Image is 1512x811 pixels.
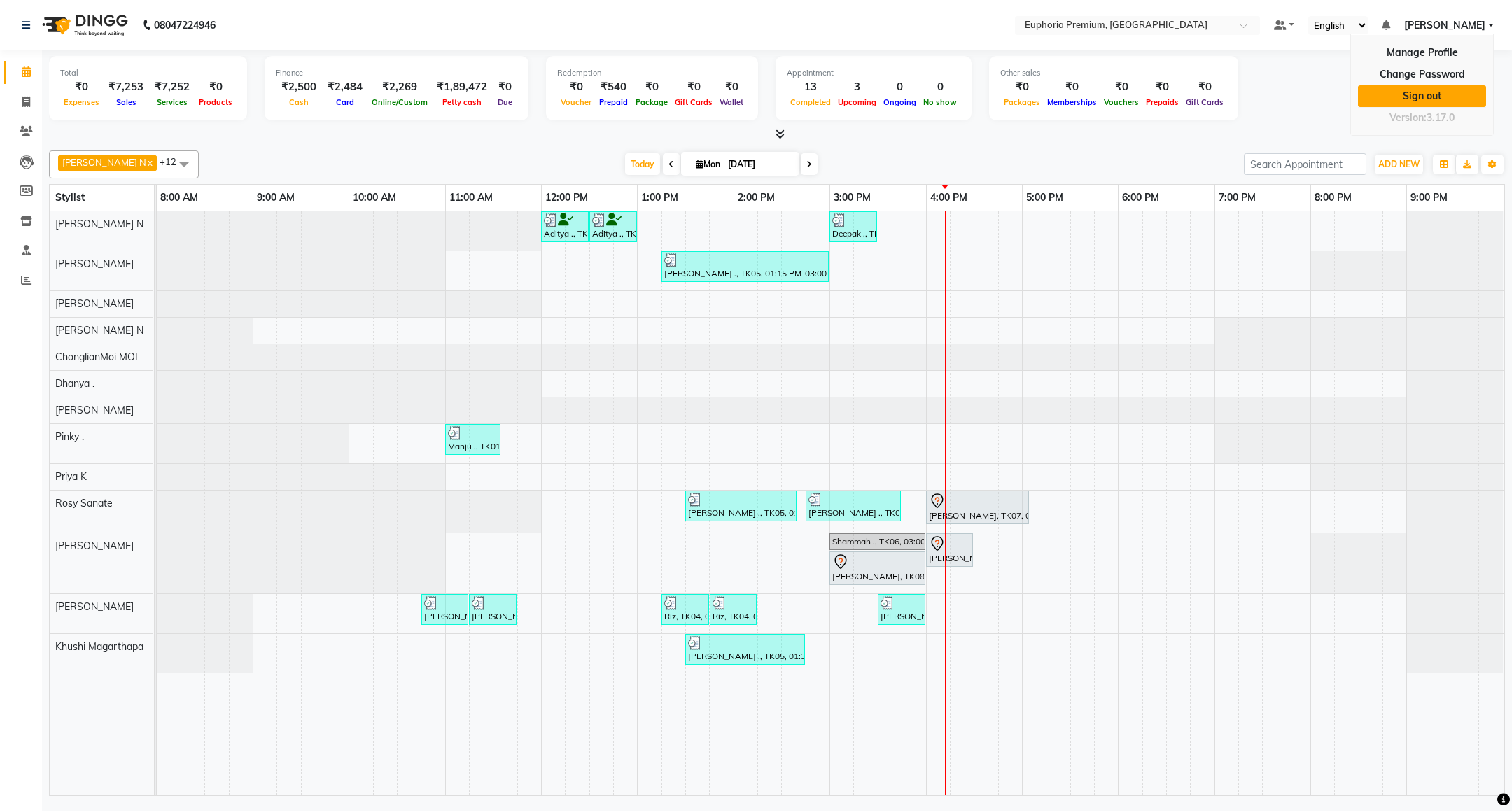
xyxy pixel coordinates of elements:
a: 9:00 AM [253,188,298,208]
span: Packages [1000,97,1044,107]
div: Shammah ., TK06, 03:00 PM-04:00 PM, EP-Color My Root KP [831,535,924,548]
div: [PERSON_NAME] ., TK05, 01:15 PM-03:00 PM, EP-Head Massage (30 Mins) w/o Hairwash [663,253,827,280]
div: ₹0 [195,79,236,95]
div: ₹7,252 [149,79,195,95]
a: 7:00 PM [1215,188,1259,208]
div: ₹0 [1142,79,1182,95]
span: Package [632,97,671,107]
b: 08047224946 [154,6,216,45]
div: ₹0 [1044,79,1100,95]
a: 2:00 PM [734,188,778,208]
div: Other sales [1000,67,1227,79]
div: ₹0 [632,79,671,95]
div: ₹0 [1100,79,1142,95]
div: ₹0 [716,79,747,95]
a: Manage Profile [1358,42,1486,64]
div: [PERSON_NAME] ., TK02, 10:45 AM-11:15 AM, EEP-HAIR CUT (Senior Stylist) with hairwash MEN [423,596,467,623]
input: Search Appointment [1244,153,1366,175]
a: 8:00 PM [1311,188,1355,208]
div: Total [60,67,236,79]
div: 0 [880,79,920,95]
span: [PERSON_NAME] [1404,18,1485,33]
span: [PERSON_NAME] N [55,324,143,337]
div: ₹0 [493,79,517,95]
a: 6:00 PM [1119,188,1163,208]
span: Voucher [557,97,595,107]
a: 4:00 PM [927,188,971,208]
a: 8:00 AM [157,188,202,208]
span: Expenses [60,97,103,107]
a: 12:00 PM [542,188,591,208]
span: ChonglianMoi MOI [55,351,138,363]
a: 9:00 PM [1407,188,1451,208]
span: Petty cash [439,97,485,107]
div: [PERSON_NAME], TK08, 04:00 PM-04:30 PM, EP-Epres M [927,535,972,565]
div: [PERSON_NAME] ., TK05, 01:30 PM-02:45 PM, EP-Derma infusion treatment Pedi [687,636,804,663]
div: Finance [276,67,517,79]
div: [PERSON_NAME] ., TK05, 01:30 PM-02:40 PM, EP-Gel Paint Removal & Re-application [687,493,795,519]
div: Version:3.17.0 [1358,108,1486,128]
span: [PERSON_NAME] [55,600,134,613]
span: Rosy Sanate [55,497,113,509]
span: [PERSON_NAME] [55,258,134,270]
a: 5:00 PM [1023,188,1067,208]
div: ₹0 [60,79,103,95]
button: ADD NEW [1375,155,1423,174]
a: 11:00 AM [446,188,496,208]
a: 10:00 AM [349,188,400,208]
span: Completed [787,97,834,107]
span: ADD NEW [1378,159,1420,169]
div: 0 [920,79,960,95]
span: [PERSON_NAME] [55,404,134,416]
a: 1:00 PM [638,188,682,208]
span: Pinky . [55,430,84,443]
span: Stylist [55,191,85,204]
div: ₹1,89,472 [431,79,493,95]
div: ₹2,500 [276,79,322,95]
a: x [146,157,153,168]
input: 2025-09-01 [724,154,794,175]
a: 3:00 PM [830,188,874,208]
span: [PERSON_NAME] [55,540,134,552]
span: No show [920,97,960,107]
div: ₹0 [671,79,716,95]
div: Riz, TK04, 01:45 PM-02:15 PM, EP-[PERSON_NAME] Trim/Design MEN [711,596,755,623]
div: Aditya ., TK03, 12:00 PM-12:30 PM, EEP-HAIR CUT (Senior Stylist) with hairwash MEN [542,213,587,240]
span: Prepaids [1142,97,1182,107]
div: Deepak ., TK09, 03:00 PM-03:30 PM, EEP-HAIR CUT (Senior Stylist) with hairwash MEN [831,213,876,240]
span: Priya K [55,470,87,483]
a: Sign out [1358,85,1486,107]
div: ₹7,253 [103,79,149,95]
span: Vouchers [1100,97,1142,107]
div: ₹0 [1182,79,1227,95]
div: ₹0 [1000,79,1044,95]
div: [PERSON_NAME], TK08, 03:00 PM-04:00 PM, EP-Artistic Cut - Creative Stylist [831,553,924,583]
div: 3 [834,79,880,95]
span: Cash [286,97,312,107]
span: [PERSON_NAME] [55,297,134,310]
span: Online/Custom [368,97,431,107]
div: [PERSON_NAME], TK07, 04:00 PM-05:05 PM, EP-Brilliance White [927,493,1028,522]
span: [PERSON_NAME] N [62,157,146,168]
span: Upcoming [834,97,880,107]
a: Change Password [1358,64,1486,85]
img: logo [36,6,132,45]
div: Riz, TK04, 01:15 PM-01:45 PM, EEP-HAIR CUT (Senior Stylist) with hairwash MEN [663,596,708,623]
span: Memberships [1044,97,1100,107]
span: Card [332,97,358,107]
div: ₹2,484 [322,79,368,95]
div: ₹540 [595,79,632,95]
span: Ongoing [880,97,920,107]
div: Manju ., TK01, 11:00 AM-11:35 AM, EP-Shampoo+Conditioning+Blast Dry (Wella) M [447,426,499,453]
div: Aditya ., TK03, 12:30 PM-01:00 PM, EP-[PERSON_NAME] Trim/Design MEN [591,213,636,240]
span: Mon [692,159,724,169]
span: Gift Cards [671,97,716,107]
span: Services [153,97,191,107]
span: Gift Cards [1182,97,1227,107]
span: Dhanya . [55,377,94,390]
div: ₹0 [557,79,595,95]
span: Products [195,97,236,107]
div: Appointment [787,67,960,79]
div: [PERSON_NAME] ., TK05, 03:30 PM-04:00 PM, EP-Shampoo+Conditioning+Blast Dry (Wella) M [879,596,924,623]
span: Khushi Magarthapa [55,640,143,653]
